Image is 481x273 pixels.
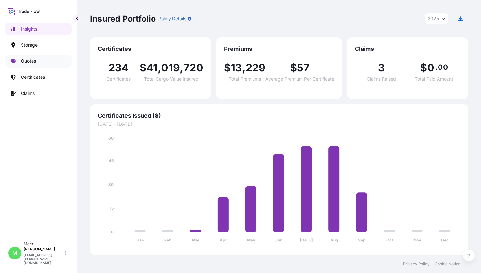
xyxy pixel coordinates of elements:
[98,112,460,120] span: Certificates Issued ($)
[435,261,460,267] a: Cookie Notice
[164,238,171,242] tspan: Feb
[106,77,131,81] span: Certificates
[21,74,45,80] p: Certificates
[21,26,37,32] p: Insights
[265,77,334,81] span: Average Premium Per Certificate
[224,63,231,73] span: $
[247,238,255,242] tspan: May
[98,121,460,127] span: [DATE] - [DATE]
[231,63,242,73] span: 13
[403,261,430,267] a: Privacy Policy
[5,23,72,35] a: Insights
[5,87,72,100] a: Claims
[297,63,310,73] span: 57
[183,63,203,73] span: 720
[427,63,434,73] span: 0
[438,65,448,70] span: 00
[441,238,449,242] tspan: Dec
[330,238,338,242] tspan: Aug
[224,45,334,53] span: Premiums
[5,55,72,68] a: Quotes
[378,63,385,73] span: 3
[435,65,437,70] span: .
[425,13,448,24] button: Year Selector
[24,241,64,252] p: Mark [PERSON_NAME]
[192,238,199,242] tspan: Mar
[180,63,183,73] span: ,
[98,45,203,53] span: Certificates
[24,253,64,265] p: [EMAIL_ADDRESS][PERSON_NAME][DOMAIN_NAME]
[428,15,439,22] span: 2025
[137,238,144,242] tspan: Jan
[146,63,158,73] span: 41
[90,14,156,24] p: Insured Portfolio
[415,77,453,81] span: Total Paid Amount
[12,250,17,256] span: M
[275,238,282,242] tspan: Jun
[158,15,186,22] p: Policy Details
[5,71,72,84] a: Certificates
[355,45,460,53] span: Claims
[5,39,72,51] a: Storage
[144,77,199,81] span: Total Cargo Value Insured
[108,63,129,73] span: 234
[158,63,161,73] span: ,
[21,90,35,96] p: Claims
[21,58,36,64] p: Quotes
[300,238,313,242] tspan: [DATE]
[246,63,266,73] span: 229
[242,63,245,73] span: ,
[108,136,114,141] tspan: 60
[367,77,396,81] span: Claims Raised
[140,63,146,73] span: $
[229,77,261,81] span: Total Premiums
[21,42,38,48] p: Storage
[110,206,114,211] tspan: 15
[358,238,365,242] tspan: Sep
[108,182,114,187] tspan: 30
[290,63,297,73] span: $
[413,238,421,242] tspan: Nov
[161,63,180,73] span: 019
[386,238,393,242] tspan: Oct
[220,238,227,242] tspan: Apr
[420,63,427,73] span: $
[111,230,114,234] tspan: 0
[109,158,114,163] tspan: 45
